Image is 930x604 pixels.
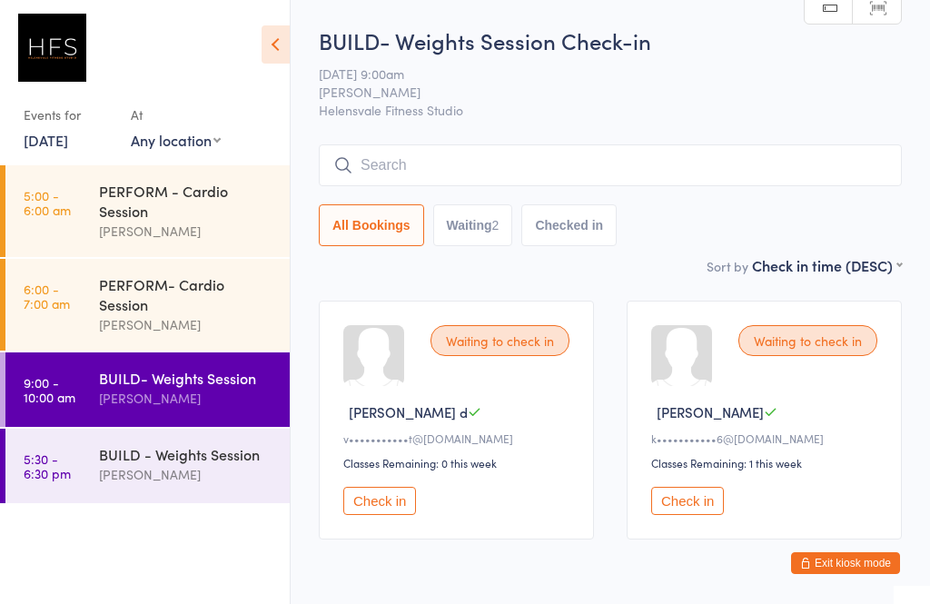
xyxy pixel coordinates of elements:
button: Check in [343,487,416,515]
div: Classes Remaining: 0 this week [343,455,575,470]
span: [PERSON_NAME] [319,83,874,101]
time: 6:00 - 7:00 am [24,282,70,311]
div: k•••••••••••6@[DOMAIN_NAME] [651,431,883,446]
div: Waiting to check in [738,325,877,356]
div: Events for [24,100,113,130]
button: Check in [651,487,724,515]
div: PERFORM - Cardio Session [99,181,274,221]
div: v•••••••••••t@[DOMAIN_NAME] [343,431,575,446]
div: Check in time (DESC) [752,255,902,275]
time: 9:00 - 10:00 am [24,375,75,404]
button: Waiting2 [433,204,513,246]
span: Helensvale Fitness Studio [319,101,902,119]
time: 5:00 - 6:00 am [24,188,71,217]
input: Search [319,144,902,186]
button: Exit kiosk mode [791,552,900,574]
h2: BUILD- Weights Session Check-in [319,25,902,55]
span: [PERSON_NAME] d [349,402,468,421]
div: [PERSON_NAME] [99,464,274,485]
a: 9:00 -10:00 amBUILD- Weights Session[PERSON_NAME] [5,352,290,427]
div: Any location [131,130,221,150]
div: [PERSON_NAME] [99,221,274,242]
div: [PERSON_NAME] [99,314,274,335]
a: [DATE] [24,130,68,150]
a: 6:00 -7:00 amPERFORM- Cardio Session[PERSON_NAME] [5,259,290,351]
div: BUILD - Weights Session [99,444,274,464]
div: Waiting to check in [430,325,569,356]
a: 5:00 -6:00 amPERFORM - Cardio Session[PERSON_NAME] [5,165,290,257]
label: Sort by [707,257,748,275]
span: [DATE] 9:00am [319,64,874,83]
time: 5:30 - 6:30 pm [24,451,71,480]
div: At [131,100,221,130]
div: [PERSON_NAME] [99,388,274,409]
div: 2 [492,218,500,233]
span: [PERSON_NAME] [657,402,764,421]
img: Helensvale Fitness Studio (HFS) [18,14,86,82]
button: Checked in [521,204,617,246]
a: 5:30 -6:30 pmBUILD - Weights Session[PERSON_NAME] [5,429,290,503]
div: Classes Remaining: 1 this week [651,455,883,470]
button: All Bookings [319,204,424,246]
div: PERFORM- Cardio Session [99,274,274,314]
div: BUILD- Weights Session [99,368,274,388]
